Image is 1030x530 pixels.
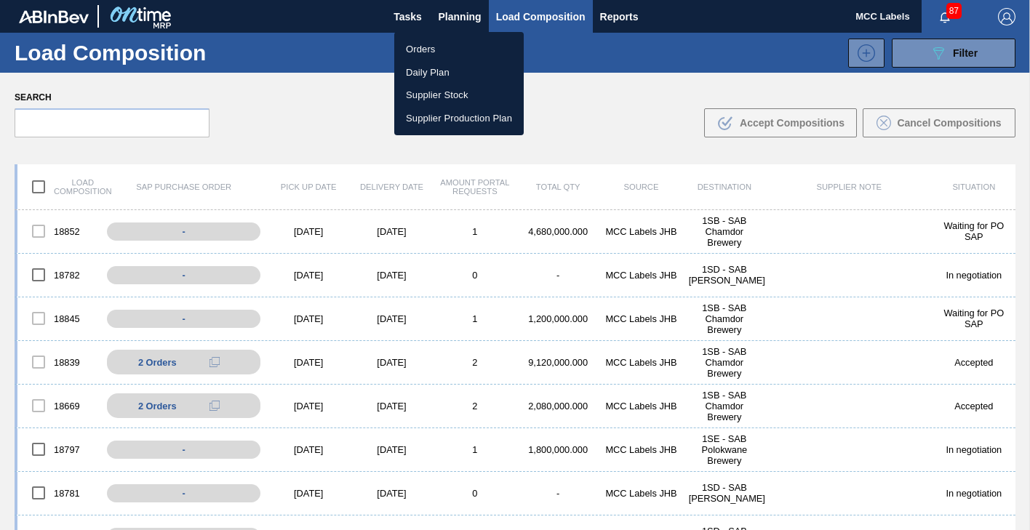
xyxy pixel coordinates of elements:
[394,38,524,61] a: Orders
[394,107,524,130] a: Supplier Production Plan
[394,84,524,107] a: Supplier Stock
[394,61,524,84] a: Daily Plan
